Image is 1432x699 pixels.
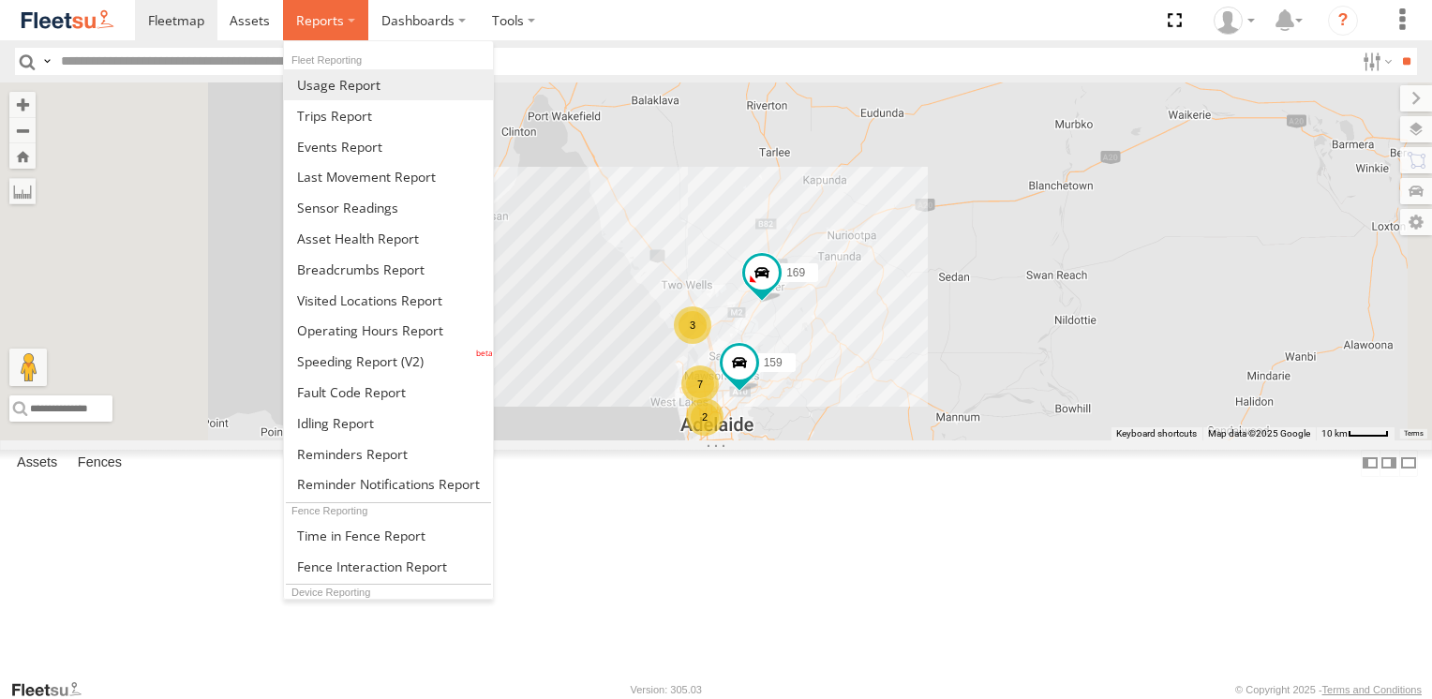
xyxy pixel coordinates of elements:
label: Hide Summary Table [1399,450,1418,477]
button: Zoom out [9,117,36,143]
a: Breadcrumbs Report [284,254,493,285]
label: Dock Summary Table to the Left [1361,450,1380,477]
a: Fence Interaction Report [284,551,493,582]
label: Fences [68,451,131,477]
label: Search Query [39,48,54,75]
i: ? [1328,6,1358,36]
a: Sensor Readings [284,192,493,223]
a: Terms and Conditions [1322,684,1422,695]
a: Fleet Speed Report (V2) [284,346,493,377]
a: Usage Report [284,69,493,100]
label: Dock Summary Table to the Right [1380,450,1398,477]
label: Search Filter Options [1355,48,1395,75]
a: Time in Fences Report [284,520,493,551]
a: Visited Locations Report [284,285,493,316]
a: Visit our Website [10,680,97,699]
a: Trips Report [284,100,493,131]
button: Map Scale: 10 km per 40 pixels [1316,427,1395,440]
a: Terms [1404,429,1424,437]
label: Measure [9,178,36,204]
div: Version: 305.03 [631,684,702,695]
a: Idling Report [284,408,493,439]
button: Keyboard shortcuts [1116,427,1197,440]
label: Assets [7,451,67,477]
a: Last Movement Report [284,161,493,192]
a: Asset Health Report [284,223,493,254]
a: Service Reminder Notifications Report [284,469,493,500]
img: fleetsu-logo-horizontal.svg [19,7,116,33]
span: Map data ©2025 Google [1208,428,1310,439]
div: Arb Quin [1207,7,1261,35]
div: © Copyright 2025 - [1235,684,1422,695]
div: 3 [674,306,711,344]
button: Drag Pegman onto the map to open Street View [9,349,47,386]
span: 10 km [1321,428,1348,439]
a: Reminders Report [284,439,493,469]
div: 7 [681,365,719,403]
span: 159 [764,356,783,369]
div: 2 [686,398,723,436]
a: Full Events Report [284,131,493,162]
a: Fault Code Report [284,377,493,408]
button: Zoom in [9,92,36,117]
span: 169 [786,266,805,279]
label: Map Settings [1400,209,1432,235]
button: Zoom Home [9,143,36,169]
a: Asset Operating Hours Report [284,315,493,346]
